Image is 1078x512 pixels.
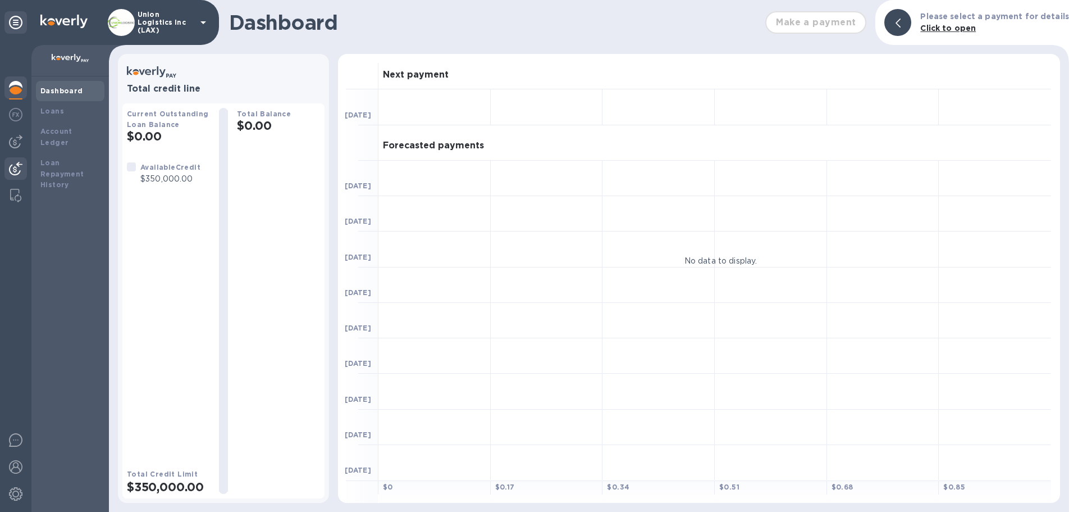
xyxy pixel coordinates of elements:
[345,466,371,474] b: [DATE]
[345,217,371,225] b: [DATE]
[40,87,83,95] b: Dashboard
[138,11,194,34] p: Union Logistics Inc (LAX)
[40,107,64,115] b: Loans
[719,483,739,491] b: $ 0.51
[229,11,760,34] h1: Dashboard
[127,470,198,478] b: Total Credit Limit
[40,127,72,147] b: Account Ledger
[9,108,22,121] img: Foreign exchange
[383,483,393,491] b: $ 0
[684,255,757,266] p: No data to display.
[140,163,200,171] b: Available Credit
[345,111,371,119] b: [DATE]
[345,359,371,368] b: [DATE]
[607,483,629,491] b: $ 0.34
[345,253,371,261] b: [DATE]
[345,431,371,439] b: [DATE]
[920,24,976,33] b: Click to open
[383,70,449,80] h3: Next payment
[345,182,371,190] b: [DATE]
[40,158,84,189] b: Loan Repayment History
[345,288,371,297] b: [DATE]
[127,110,209,129] b: Current Outstanding Loan Balance
[943,483,965,491] b: $ 0.85
[832,483,853,491] b: $ 0.68
[920,12,1069,21] b: Please select a payment for details
[345,324,371,332] b: [DATE]
[127,84,320,94] h3: Total credit line
[383,141,484,151] h3: Forecasted payments
[345,395,371,404] b: [DATE]
[140,173,200,185] p: $350,000.00
[495,483,515,491] b: $ 0.17
[237,119,320,133] h2: $0.00
[237,110,291,118] b: Total Balance
[127,480,210,494] h2: $350,000.00
[4,11,27,34] div: Unpin categories
[40,15,88,28] img: Logo
[127,129,210,143] h2: $0.00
